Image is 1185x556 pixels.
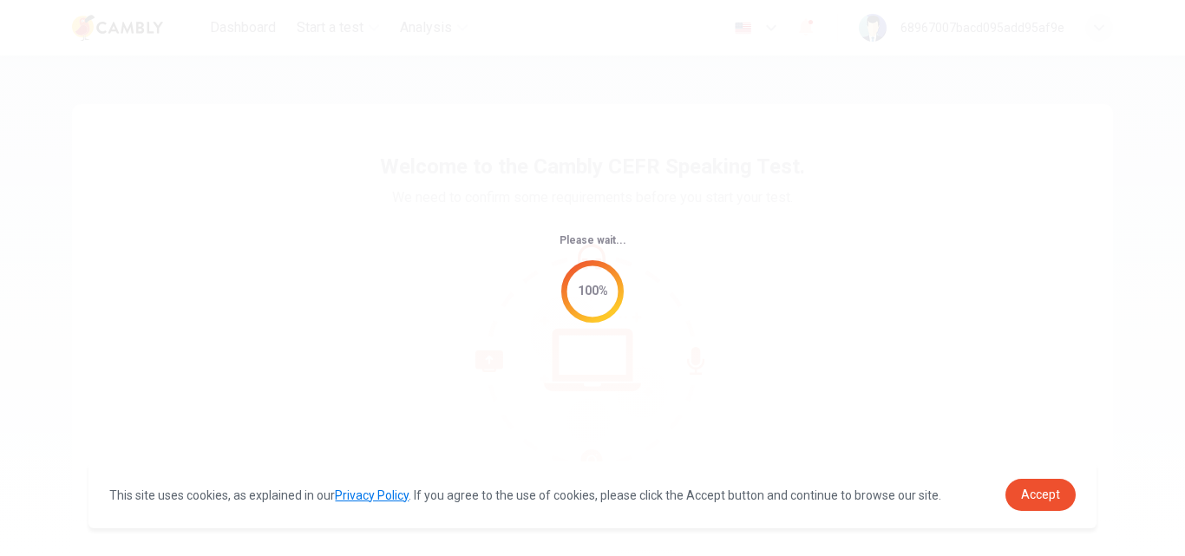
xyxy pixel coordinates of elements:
div: 100% [578,281,608,301]
a: dismiss cookie message [1005,479,1076,511]
span: This site uses cookies, as explained in our . If you agree to the use of cookies, please click th... [109,488,941,502]
div: cookieconsent [88,461,1096,528]
a: Privacy Policy [335,488,409,502]
span: Accept [1021,487,1060,501]
span: Please wait... [560,234,626,246]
